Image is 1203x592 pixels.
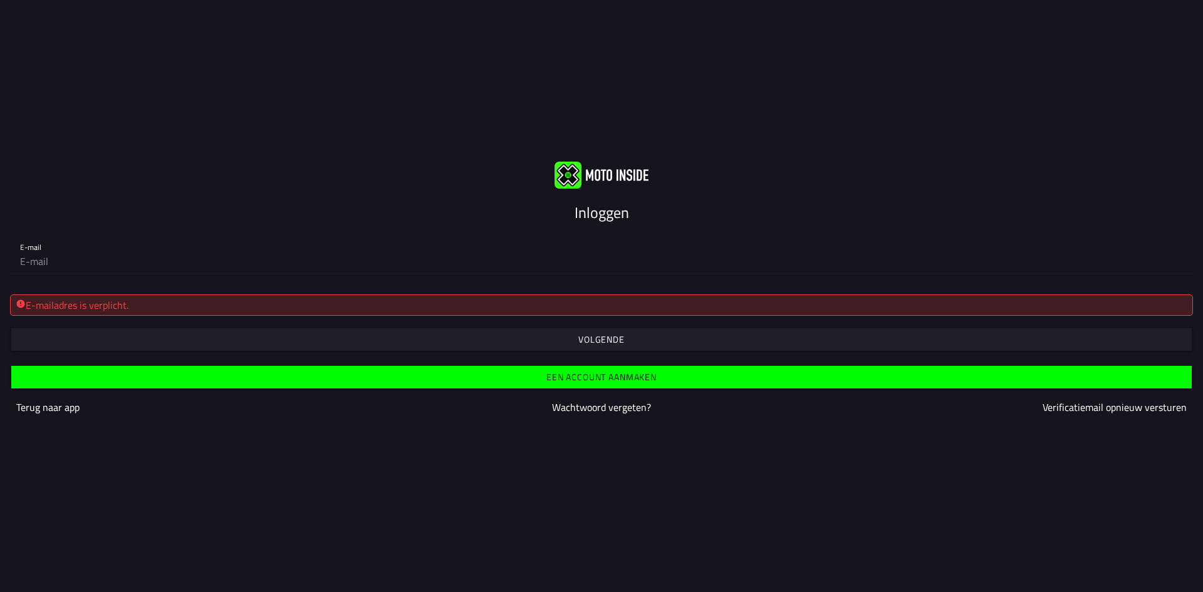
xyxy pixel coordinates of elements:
ion-text: Inloggen [575,201,629,224]
ion-button: Een account aanmaken [11,366,1192,388]
a: Terug naar app [16,400,80,415]
ion-icon: alert [16,299,26,309]
a: Wachtwoord vergeten? [552,400,651,415]
div: E-mailadres is verplicht. [16,298,1187,313]
ion-text: Volgende [578,335,625,344]
input: E-mail [20,249,1183,274]
a: Verificatiemail opnieuw versturen [1043,400,1187,415]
